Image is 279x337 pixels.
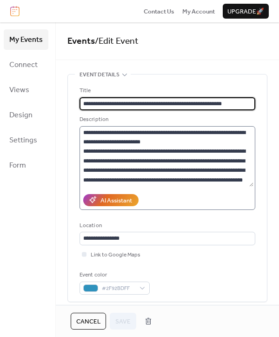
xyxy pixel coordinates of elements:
[10,6,20,16] img: logo
[144,7,174,16] a: Contact Us
[9,58,38,73] span: Connect
[80,86,253,95] div: Title
[4,155,48,175] a: Form
[76,317,100,326] span: Cancel
[67,33,95,50] a: Events
[182,7,215,16] a: My Account
[80,270,148,280] div: Event color
[83,194,139,206] button: AI Assistant
[9,83,29,98] span: Views
[100,196,132,205] div: AI Assistant
[4,130,48,150] a: Settings
[4,29,48,50] a: My Events
[91,250,140,260] span: Link to Google Maps
[9,108,33,123] span: Design
[9,33,43,47] span: My Events
[9,158,26,173] span: Form
[4,80,48,100] a: Views
[227,7,264,16] span: Upgrade 🚀
[223,4,269,19] button: Upgrade🚀
[95,33,139,50] span: / Edit Event
[4,105,48,125] a: Design
[80,115,253,124] div: Description
[102,284,135,293] span: #2F92BDFF
[71,313,106,330] button: Cancel
[80,221,253,230] div: Location
[4,54,48,75] a: Connect
[9,133,37,148] span: Settings
[80,70,120,80] span: Event details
